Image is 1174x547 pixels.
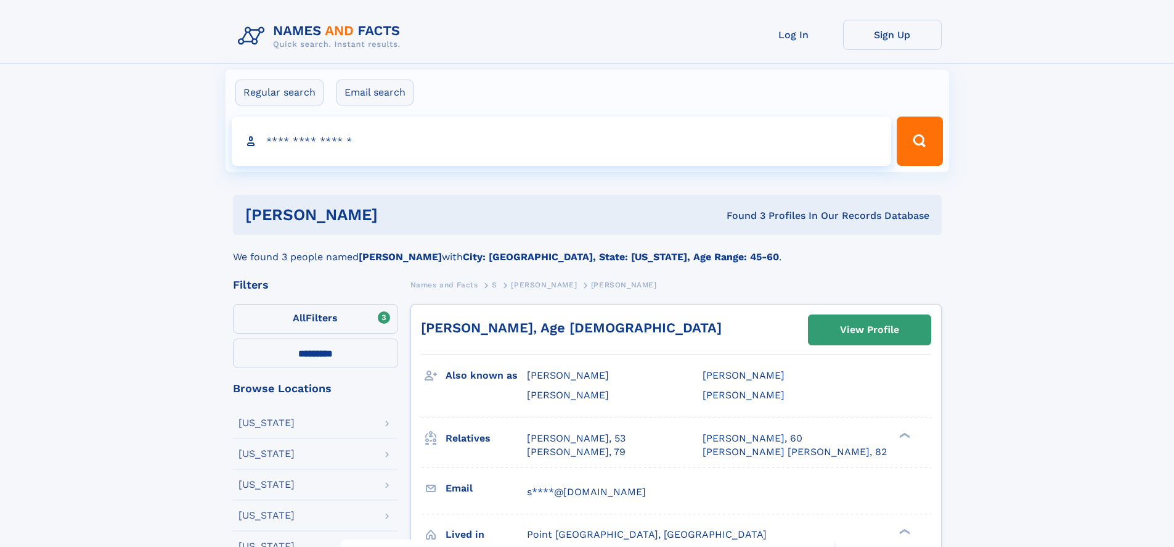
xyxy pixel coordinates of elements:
[591,281,657,289] span: [PERSON_NAME]
[336,80,414,105] label: Email search
[527,528,767,540] span: Point [GEOGRAPHIC_DATA], [GEOGRAPHIC_DATA]
[232,117,892,166] input: search input
[896,527,911,535] div: ❯
[238,418,295,428] div: [US_STATE]
[552,209,929,223] div: Found 3 Profiles In Our Records Database
[511,281,577,289] span: [PERSON_NAME]
[238,480,295,490] div: [US_STATE]
[359,251,442,263] b: [PERSON_NAME]
[511,277,577,292] a: [PERSON_NAME]
[233,20,410,53] img: Logo Names and Facts
[446,365,527,386] h3: Also known as
[233,235,942,265] div: We found 3 people named with .
[463,251,779,263] b: City: [GEOGRAPHIC_DATA], State: [US_STATE], Age Range: 45-60
[897,117,942,166] button: Search Button
[896,431,911,439] div: ❯
[527,369,609,381] span: [PERSON_NAME]
[527,389,609,401] span: [PERSON_NAME]
[809,315,931,345] a: View Profile
[703,432,802,445] a: [PERSON_NAME], 60
[703,369,785,381] span: [PERSON_NAME]
[843,20,942,50] a: Sign Up
[527,432,626,445] a: [PERSON_NAME], 53
[235,80,324,105] label: Regular search
[446,478,527,499] h3: Email
[245,207,552,223] h1: [PERSON_NAME]
[446,524,527,545] h3: Lived in
[446,428,527,449] h3: Relatives
[233,304,398,334] label: Filters
[238,449,295,459] div: [US_STATE]
[703,389,785,401] span: [PERSON_NAME]
[703,445,887,459] a: [PERSON_NAME] [PERSON_NAME], 82
[744,20,843,50] a: Log In
[233,279,398,290] div: Filters
[840,316,899,344] div: View Profile
[233,383,398,394] div: Browse Locations
[238,511,295,520] div: [US_STATE]
[527,445,626,459] a: [PERSON_NAME], 79
[293,312,306,324] span: All
[410,277,478,292] a: Names and Facts
[421,320,722,335] a: [PERSON_NAME], Age [DEMOGRAPHIC_DATA]
[492,277,497,292] a: S
[492,281,497,289] span: S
